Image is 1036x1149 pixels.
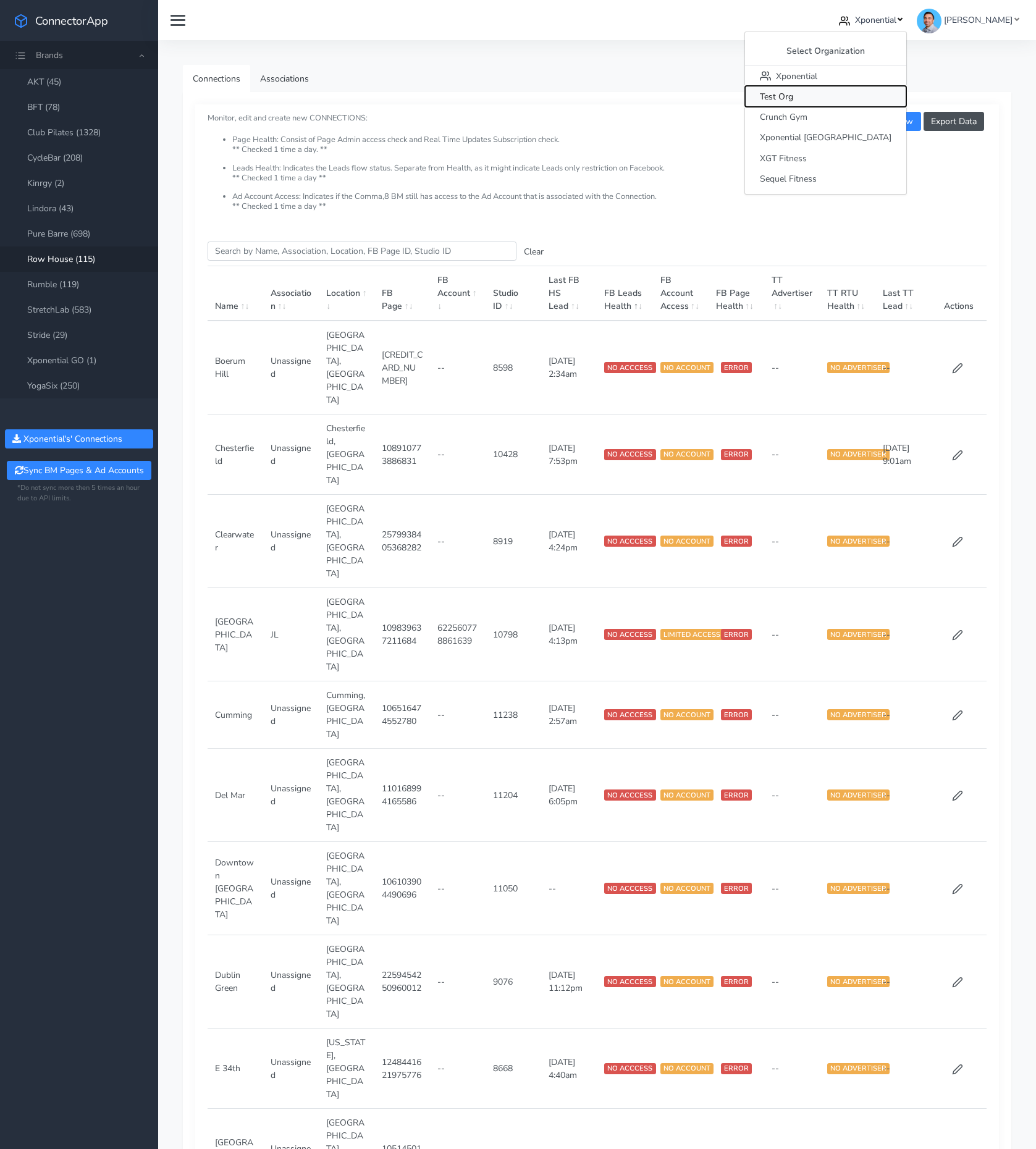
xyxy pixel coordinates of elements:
span: NO ACCOUNT [660,789,714,801]
span: [PERSON_NAME] [944,14,1013,26]
td: 8598 [486,321,541,415]
span: ERROR [721,536,752,547]
td: 9076 [486,935,541,1029]
td: 2259454250960012 [374,935,430,1029]
td: -- [875,842,931,935]
td: Clearwater [208,495,263,588]
td: Cumming,[GEOGRAPHIC_DATA] [319,681,374,749]
button: Xponential's' Connections [5,429,153,448]
td: Unassigned [263,415,319,495]
th: Last FB HS Lead [541,266,597,321]
a: Xponential [834,9,908,32]
td: Dublin Green [208,935,263,1029]
td: 10428 [486,415,541,495]
span: NO ACCCESS [604,536,655,547]
span: NO ADVERTISER [827,536,890,547]
td: [GEOGRAPHIC_DATA],[GEOGRAPHIC_DATA] [319,495,374,588]
td: -- [764,749,820,842]
span: ERROR [721,976,752,987]
th: Actions [931,266,987,321]
span: NO ACCCESS [604,1063,655,1074]
td: -- [430,681,486,749]
span: NO ACCCESS [604,449,655,460]
td: -- [764,842,820,935]
span: Brands [36,49,63,61]
small: Monitor, edit and create new CONNECTIONS: [208,103,987,211]
td: 110168994165586 [374,749,430,842]
td: 622560778861639 [430,588,486,681]
td: -- [430,842,486,935]
td: Unassigned [263,842,319,935]
span: NO ADVERTISER [827,976,890,987]
td: -- [764,681,820,749]
td: -- [430,749,486,842]
span: XGT Fitness [760,153,807,164]
td: Unassigned [263,935,319,1029]
td: [DATE] 6:05pm [541,749,597,842]
td: 11204 [486,749,541,842]
th: FB Account [430,266,486,321]
td: -- [764,415,820,495]
td: 8919 [486,495,541,588]
span: NO ACCOUNT [660,883,714,894]
td: 11238 [486,681,541,749]
td: -- [430,495,486,588]
td: Downtown [GEOGRAPHIC_DATA] [208,842,263,935]
td: [GEOGRAPHIC_DATA],[GEOGRAPHIC_DATA] [319,321,374,415]
td: -- [430,1029,486,1109]
td: [GEOGRAPHIC_DATA],[GEOGRAPHIC_DATA] [319,935,374,1029]
td: -- [764,935,820,1029]
button: Clear [516,242,551,261]
td: [DATE] 4:13pm [541,588,597,681]
button: Sync BM Pages & Ad Accounts [7,461,151,480]
small: *Do not sync more then 5 times an hour due to API limits. [17,483,141,504]
span: Xponential [GEOGRAPHIC_DATA] [760,132,891,144]
span: NO ACCOUNT [660,1063,714,1074]
th: TT RTU Health [820,266,875,321]
span: NO ADVERTISER [827,362,890,373]
td: Chesterfield [208,415,263,495]
span: NO ADVERTISER [827,709,890,720]
td: 11050 [486,842,541,935]
td: -- [875,321,931,415]
td: Unassigned [263,1029,319,1109]
span: NO ACCCESS [604,789,655,801]
span: Xponential [776,70,817,82]
span: ERROR [721,362,752,373]
span: Xponential [855,14,896,26]
td: [DATE] 7:53pm [541,415,597,495]
span: Test Org [760,91,793,103]
td: -- [764,495,820,588]
td: Cumming [208,681,263,749]
span: ERROR [721,1063,752,1074]
span: Crunch Gym [760,111,807,123]
span: NO ACCCESS [604,362,655,373]
td: -- [430,415,486,495]
input: enter text you want to search [208,242,516,261]
td: -- [875,749,931,842]
td: 2579938405368282 [374,495,430,588]
td: [DATE] 2:57am [541,681,597,749]
span: NO ACCOUNT [660,362,714,373]
span: NO ACCOUNT [660,536,714,547]
td: -- [764,1029,820,1109]
td: [DATE] 4:40am [541,1029,597,1109]
td: -- [875,1029,931,1109]
td: [DATE] 2:34am [541,321,597,415]
span: NO ACCOUNT [660,709,714,720]
td: -- [764,588,820,681]
th: TT Advertiser [764,266,820,321]
td: -- [875,495,931,588]
td: Unassigned [263,495,319,588]
span: NO ADVERTISER [827,883,890,894]
th: Association [263,266,319,321]
th: Last TT Lead [875,266,931,321]
th: FB Leads Health [597,266,652,321]
td: JL [263,588,319,681]
td: [DATE] 4:24pm [541,495,597,588]
td: E 34th [208,1029,263,1109]
span: ERROR [721,449,752,460]
span: ERROR [721,789,752,801]
span: NO ACCOUNT [660,976,714,987]
td: Del Mar [208,749,263,842]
